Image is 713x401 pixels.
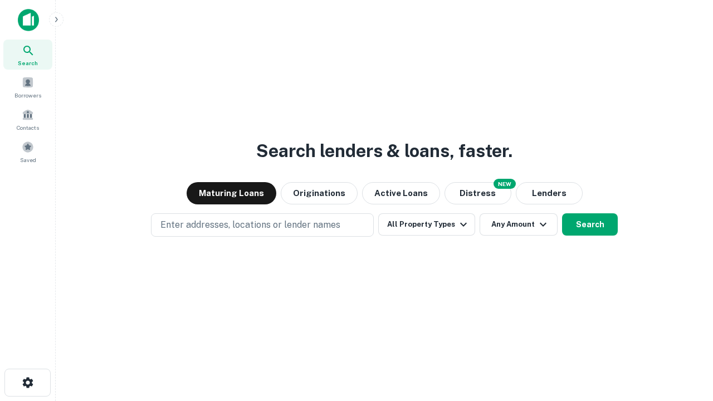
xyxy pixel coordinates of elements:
[480,213,558,236] button: Any Amount
[151,213,374,237] button: Enter addresses, locations or lender names
[445,182,511,204] button: Search distressed loans with lien and other non-mortgage details.
[187,182,276,204] button: Maturing Loans
[160,218,340,232] p: Enter addresses, locations or lender names
[281,182,358,204] button: Originations
[18,58,38,67] span: Search
[362,182,440,204] button: Active Loans
[256,138,512,164] h3: Search lenders & loans, faster.
[494,179,516,189] div: NEW
[3,72,52,102] a: Borrowers
[657,312,713,365] iframe: Chat Widget
[20,155,36,164] span: Saved
[516,182,583,204] button: Lenders
[378,213,475,236] button: All Property Types
[562,213,618,236] button: Search
[3,40,52,70] a: Search
[17,123,39,132] span: Contacts
[3,136,52,167] a: Saved
[18,9,39,31] img: capitalize-icon.png
[3,104,52,134] a: Contacts
[14,91,41,100] span: Borrowers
